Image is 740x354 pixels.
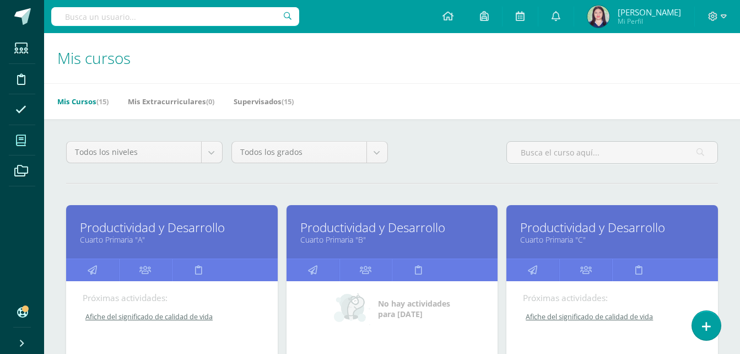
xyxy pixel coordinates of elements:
[80,219,264,236] a: Productividad y Desarrollo
[523,292,701,304] div: Próximas actividades:
[83,312,262,321] a: Afiche del significado de calidad de vida
[587,6,609,28] img: 481143d3e0c24b1771560fd25644f162.png
[378,298,450,319] span: No hay actividades para [DATE]
[520,219,704,236] a: Productividad y Desarrollo
[75,142,193,163] span: Todos los niveles
[232,142,387,163] a: Todos los grados
[57,93,109,110] a: Mis Cursos(15)
[618,17,681,26] span: Mi Perfil
[67,142,222,163] a: Todos los niveles
[96,96,109,106] span: (15)
[240,142,358,163] span: Todos los grados
[300,219,484,236] a: Productividad y Desarrollo
[334,292,370,325] img: no_activities_small.png
[57,47,131,68] span: Mis cursos
[282,96,294,106] span: (15)
[83,292,261,304] div: Próximas actividades:
[523,312,702,321] a: Afiche del significado de calidad de vida
[507,142,717,163] input: Busca el curso aquí...
[80,234,264,245] a: Cuarto Primaria "A"
[520,234,704,245] a: Cuarto Primaria "C"
[128,93,214,110] a: Mis Extracurriculares(0)
[618,7,681,18] span: [PERSON_NAME]
[206,96,214,106] span: (0)
[300,234,484,245] a: Cuarto Primaria "B"
[51,7,299,26] input: Busca un usuario...
[234,93,294,110] a: Supervisados(15)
